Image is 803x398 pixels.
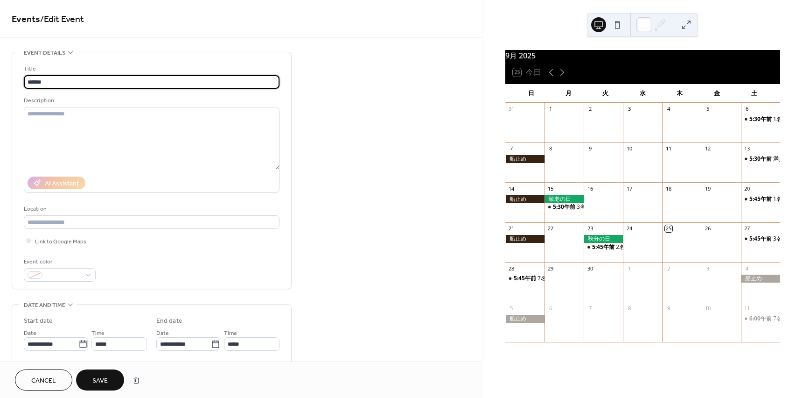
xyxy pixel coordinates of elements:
span: Save [92,376,108,386]
div: 3 [626,106,633,113]
div: 15 [547,185,554,192]
div: 8 [626,305,633,312]
div: 3 [705,265,712,272]
div: 11 [665,145,672,152]
span: 5:30午前 [749,155,773,163]
div: 2 [587,106,594,113]
div: 17 [626,185,633,192]
div: 19 [705,185,712,192]
div: 4 [744,265,751,272]
div: 4 [665,106,672,113]
a: Events [12,10,40,28]
div: 10 [626,145,633,152]
span: 5:30午前 [553,203,577,211]
div: 満員御礼 [773,155,796,163]
span: Date and time [24,300,65,310]
span: Time [224,328,237,338]
div: 2名様募集中 [584,243,623,251]
span: Date [24,328,36,338]
span: 5:45午前 [592,243,616,251]
div: 9月 2025 [505,50,780,61]
div: 1名様募集中 [741,115,780,123]
div: 30 [587,265,594,272]
div: 7名様募集中 [538,275,569,283]
div: 土 [735,84,773,103]
div: 16 [587,185,594,192]
div: 3名様募集中 [545,203,584,211]
div: 5 [508,305,515,312]
div: 29 [547,265,554,272]
div: 船止め [741,275,780,283]
div: 24 [626,225,633,232]
div: 14 [508,185,515,192]
div: Description [24,96,278,106]
div: 18 [665,185,672,192]
div: 11 [744,305,751,312]
div: 7名様募集中 [741,315,780,323]
div: 敬老の日 [545,195,584,203]
div: 3名様募集中 [577,203,608,211]
div: 船止め [505,155,545,163]
span: 5:45午前 [749,195,773,203]
div: 7名様募集中 [505,275,545,283]
div: 7 [587,305,594,312]
div: 25 [665,225,672,232]
div: 3名様募集中 [741,235,780,243]
span: Date [156,328,169,338]
span: 5:30午前 [749,115,773,123]
div: 13 [744,145,751,152]
div: 秋分の日 [584,235,623,243]
div: 1 [547,106,554,113]
div: 9 [587,145,594,152]
div: 船止め [505,195,545,203]
div: Location [24,204,278,214]
div: 27 [744,225,751,232]
div: 木 [661,84,698,103]
div: Start date [24,316,53,326]
div: 8 [547,145,554,152]
span: Event details [24,48,65,58]
div: 日 [513,84,550,103]
div: 31 [508,106,515,113]
div: 23 [587,225,594,232]
div: 火 [587,84,624,103]
div: 12 [705,145,712,152]
div: 月 [550,84,587,103]
div: 7 [508,145,515,152]
div: 5 [705,106,712,113]
span: / Edit Event [40,10,84,28]
div: 10 [705,305,712,312]
span: Time [91,328,105,338]
span: Cancel [31,376,56,386]
div: 6 [547,305,554,312]
span: 5:45午前 [514,275,538,283]
button: Cancel [15,370,72,391]
span: 5:45午前 [749,235,773,243]
div: 1 [626,265,633,272]
div: 船止め [505,235,545,243]
div: 水 [624,84,661,103]
div: 金 [698,84,736,103]
span: 6:00午前 [749,315,773,323]
div: 2 [665,265,672,272]
div: Event color [24,257,94,267]
div: 28 [508,265,515,272]
div: 1名様募集中 [741,195,780,203]
button: Save [76,370,124,391]
div: 20 [744,185,751,192]
div: End date [156,316,182,326]
div: 2名様募集中 [616,243,647,251]
div: 6 [744,106,751,113]
span: Link to Google Maps [35,237,86,247]
div: 26 [705,225,712,232]
div: 船止め [505,315,545,323]
div: Title [24,64,278,74]
div: 22 [547,225,554,232]
div: 9 [665,305,672,312]
div: 満員御礼 [741,155,780,163]
div: 21 [508,225,515,232]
